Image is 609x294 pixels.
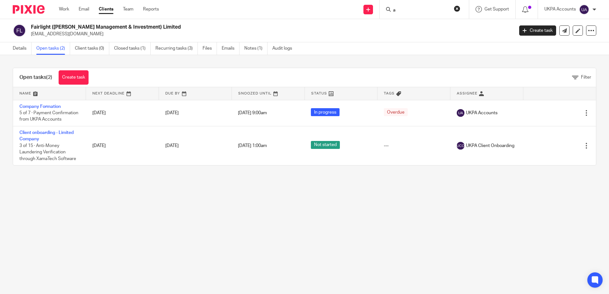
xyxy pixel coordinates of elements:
a: Company Formation [19,104,61,109]
a: Notes (1) [244,42,268,55]
span: 5 of 7 · Payment Confirmation from UKPA Accounts [19,111,78,122]
td: [DATE] [86,126,159,165]
h2: Fairlight ([PERSON_NAME] Management & Investment) Limited [31,24,414,31]
span: [DATE] 9:00am [238,111,267,115]
input: Search [392,8,450,13]
span: UKPA Accounts [466,110,498,116]
a: Files [203,42,217,55]
span: Filter [581,75,591,80]
a: Recurring tasks (3) [155,42,198,55]
a: Open tasks (2) [36,42,70,55]
button: Clear [454,5,460,12]
span: UKPA Client Onboarding [466,143,514,149]
h1: Open tasks [19,74,52,81]
a: Details [13,42,32,55]
span: [DATE] [165,143,179,148]
a: Team [123,6,133,12]
span: [DATE] [165,111,179,115]
a: Email [79,6,89,12]
span: 3 of 15 · Anti-Money Laundering Verification through XamaTech Software [19,143,76,161]
a: Audit logs [272,42,297,55]
img: svg%3E [579,4,589,15]
img: Pixie [13,5,45,14]
a: Clients [99,6,113,12]
span: Status [311,92,327,95]
span: [DATE] 1:00am [238,143,267,148]
img: svg%3E [457,142,464,150]
a: Create task [59,70,89,85]
td: [DATE] [86,100,159,126]
span: Tags [384,92,395,95]
span: In progress [311,108,340,116]
a: Closed tasks (1) [114,42,151,55]
a: Work [59,6,69,12]
img: svg%3E [457,109,464,117]
span: Not started [311,141,340,149]
a: Client tasks (0) [75,42,109,55]
a: Reports [143,6,159,12]
span: Overdue [384,108,408,116]
a: Create task [519,25,556,36]
p: [EMAIL_ADDRESS][DOMAIN_NAME] [31,31,510,37]
a: Emails [222,42,240,55]
div: --- [384,143,444,149]
span: Get Support [484,7,509,11]
a: Client onboarding - Limited Company [19,130,74,141]
p: UKPA Accounts [544,6,576,12]
span: Snoozed Until [238,92,272,95]
img: svg%3E [13,24,26,37]
span: (2) [46,75,52,80]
